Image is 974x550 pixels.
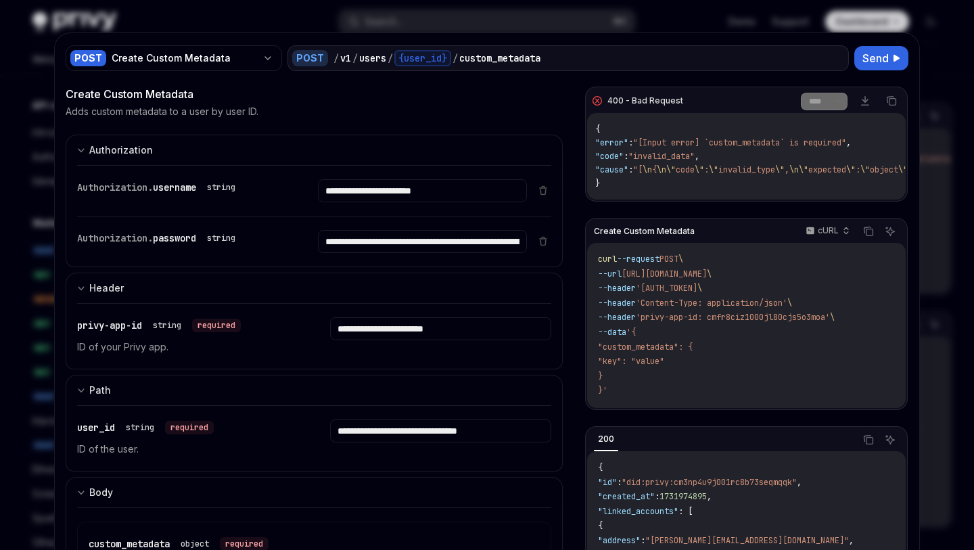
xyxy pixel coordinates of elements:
span: { [598,520,603,531]
span: --header [598,283,636,294]
span: password [153,232,196,244]
span: "created_at" [598,491,655,502]
span: custom_metadata [89,538,170,550]
span: { [595,124,600,135]
div: v1 [340,51,351,65]
span: : [628,164,633,175]
button: expand input section [66,375,563,405]
span: : [624,151,628,162]
div: custom_metadata [459,51,540,65]
span: { [598,462,603,473]
span: : [617,477,622,488]
span: } [595,178,600,189]
span: \n [789,164,799,175]
div: Authorization.password [77,230,241,246]
div: Create Custom Metadata [112,51,257,65]
span: : [704,164,709,175]
span: \" [860,164,870,175]
span: "[Input error] `custom_metadata` is required" [633,137,846,148]
span: "[ [633,164,643,175]
button: Ask AI [881,223,899,240]
p: ID of the user. [77,441,298,457]
span: \n [643,164,652,175]
span: \" [775,164,785,175]
span: \ [678,254,683,265]
div: 200 [594,431,618,447]
div: Path [89,382,111,398]
button: expand input section [66,135,563,165]
div: / [453,51,458,65]
span: --data [598,327,626,338]
button: POSTCreate Custom Metadata [66,44,282,72]
span: , [707,491,712,502]
button: Copy the contents from the code block [860,431,877,449]
span: 'privy-app-id: cmfr8ciz1000jl80cjs5o3moa' [636,312,830,323]
span: username [153,181,196,193]
span: : [ [678,506,693,517]
span: , [846,137,851,148]
div: / [333,51,339,65]
span: \ [697,283,702,294]
span: \" [898,164,908,175]
div: POST [292,50,328,66]
span: , [797,477,802,488]
span: } [598,371,603,382]
span: , [785,164,789,175]
span: : [856,164,860,175]
span: Authorization. [77,232,153,244]
span: "id" [598,477,617,488]
span: "code" [595,151,624,162]
div: {user_id} [394,50,451,66]
span: "key": "value" [598,356,664,367]
div: 400 - Bad Request [607,95,683,106]
span: 1731974895 [659,491,707,502]
span: , [849,535,854,546]
div: POST [70,50,106,66]
div: Create Custom Metadata [66,86,563,102]
span: \ [787,298,792,308]
span: "address" [598,535,641,546]
button: Copy the contents from the code block [860,223,877,240]
span: --request [617,254,659,265]
button: expand input section [66,477,563,507]
span: invalid_type [718,164,775,175]
span: \" [799,164,808,175]
div: user_id [77,419,214,436]
div: / [352,51,358,65]
span: \" [846,164,856,175]
span: : [655,491,659,502]
span: "cause" [595,164,628,175]
span: user_id [77,421,115,434]
div: required [192,319,241,332]
span: \" [709,164,718,175]
div: Body [89,484,113,501]
div: Header [89,280,124,296]
span: Create Custom Metadata [594,226,695,237]
button: cURL [798,220,856,243]
span: curl [598,254,617,265]
span: object [870,164,898,175]
span: Authorization. [77,181,153,193]
div: privy-app-id [77,317,241,334]
span: expected [808,164,846,175]
span: privy-app-id [77,319,142,331]
span: : [628,137,633,148]
div: users [359,51,386,65]
span: --url [598,269,622,279]
span: \" [666,164,676,175]
span: "custom_metadata": { [598,342,693,352]
div: Authorization [89,142,153,158]
span: code [676,164,695,175]
div: / [388,51,393,65]
span: "invalid_data" [628,151,695,162]
span: \ [707,269,712,279]
span: 'Content-Type: application/json' [636,298,787,308]
span: "did:privy:cm3np4u9j001rc8b73seqmqqk" [622,477,797,488]
span: \" [695,164,704,175]
div: Authorization.username [77,179,241,196]
span: --header [598,312,636,323]
div: required [165,421,214,434]
span: { [652,164,657,175]
span: '{ [626,327,636,338]
span: POST [659,254,678,265]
